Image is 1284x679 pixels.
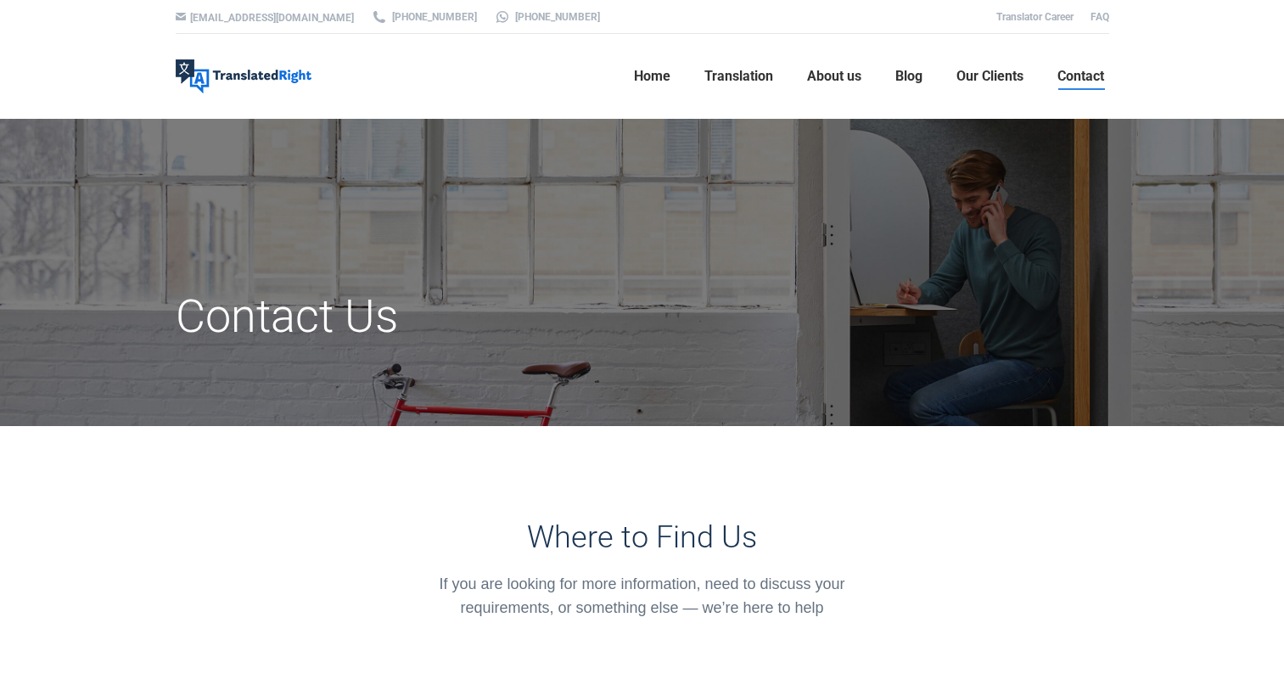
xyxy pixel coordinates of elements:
[190,12,354,24] a: [EMAIL_ADDRESS][DOMAIN_NAME]
[951,49,1029,104] a: Our Clients
[996,11,1074,23] a: Translator Career
[1091,11,1109,23] a: FAQ
[176,289,789,345] h1: Contact Us
[629,49,676,104] a: Home
[371,9,477,25] a: [PHONE_NUMBER]
[176,59,311,93] img: Translated Right
[802,49,866,104] a: About us
[807,68,861,85] span: About us
[699,49,778,104] a: Translation
[895,68,922,85] span: Blog
[704,68,773,85] span: Translation
[415,572,869,620] div: If you are looking for more information, need to discuss your requirements, or something else — w...
[956,68,1023,85] span: Our Clients
[634,68,670,85] span: Home
[890,49,928,104] a: Blog
[494,9,600,25] a: [PHONE_NUMBER]
[1057,68,1104,85] span: Contact
[1052,49,1109,104] a: Contact
[415,519,869,555] h3: Where to Find Us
